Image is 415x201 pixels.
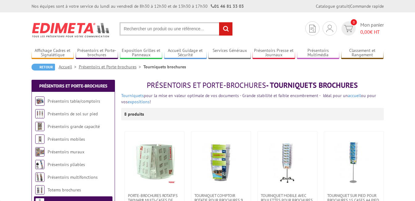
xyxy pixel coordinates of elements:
[351,19,357,25] span: 0
[48,187,81,193] a: Totems brochures
[120,22,233,36] input: Rechercher un produit ou une référence...
[48,174,98,180] a: Présentoirs multifonctions
[360,28,384,36] span: € HT
[316,3,349,9] a: Catalogue gratuit
[35,173,44,182] img: Présentoirs multifonctions
[211,3,244,9] strong: 01 46 81 33 03
[48,98,100,104] a: Présentoirs table/comptoirs
[39,83,107,89] a: Présentoirs et Porte-brochures
[360,29,370,35] span: 0,00
[32,19,110,41] img: Edimeta
[219,22,232,36] input: rechercher
[252,48,295,58] a: Présentoirs Presse et Journaux
[199,141,243,184] img: Tourniquet comptoir rotatif pour brochures 9 cases A4
[48,124,100,129] a: Présentoirs grande capacité
[341,48,384,58] a: Classement et Rangement
[32,48,74,58] a: Affichage Cadres et Signalétique
[121,93,144,98] a: Tourniquets
[348,93,361,98] a: accueil
[124,108,147,120] p: 8 produits
[76,48,118,58] a: Présentoirs et Porte-brochures
[133,141,176,184] img: Porte-Brochures Rotatifs Taymar® Multi-cases de table
[121,93,376,105] font: pour la mise en valeur optimale de vos documents - Grande stabilité et faible encombrement - Idéa...
[128,99,150,105] a: expositions
[350,3,384,9] a: Commande rapide
[59,64,79,70] a: Accueil
[332,141,375,184] img: Tourniquet sur pied pour brochures 15 cases A4 Pied fixe
[266,141,309,184] img: Tourniquet mobile avec roulettes pour brochures 32 cases A4
[48,111,98,117] a: Présentoirs de sol sur pied
[35,147,44,156] img: Présentoirs muraux
[35,122,44,131] img: Présentoirs grande capacité
[35,109,44,118] img: Présentoirs de sol sur pied
[340,21,384,36] a: devis rapide 0 Mon panier 0,00€ HT
[35,96,44,106] img: Présentoirs table/comptoirs
[48,162,85,167] a: Présentoirs pliables
[326,25,333,32] img: devis rapide
[35,135,44,144] img: Présentoirs mobiles
[344,25,353,32] img: devis rapide
[297,48,340,58] a: Présentoirs Multimédia
[147,80,266,90] span: Présentoirs et Porte-brochures
[316,3,384,9] div: |
[32,64,55,71] a: Retour
[35,185,44,195] img: Totems brochures
[35,160,44,169] img: Présentoirs pliables
[121,81,384,89] h1: - Tourniquets brochures
[32,3,244,9] div: Nos équipes sont à votre service du lundi au vendredi de 8h30 à 12h30 et de 13h30 à 17h30
[208,48,251,58] a: Services Généraux
[79,64,143,70] a: Présentoirs et Porte-brochures
[309,25,315,32] img: devis rapide
[120,48,163,58] a: Exposition Grilles et Panneaux
[48,149,84,155] a: Présentoirs muraux
[143,64,186,70] li: Tourniquets brochures
[360,21,384,36] span: Mon panier
[48,136,85,142] a: Présentoirs mobiles
[164,48,207,58] a: Accueil Guidage et Sécurité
